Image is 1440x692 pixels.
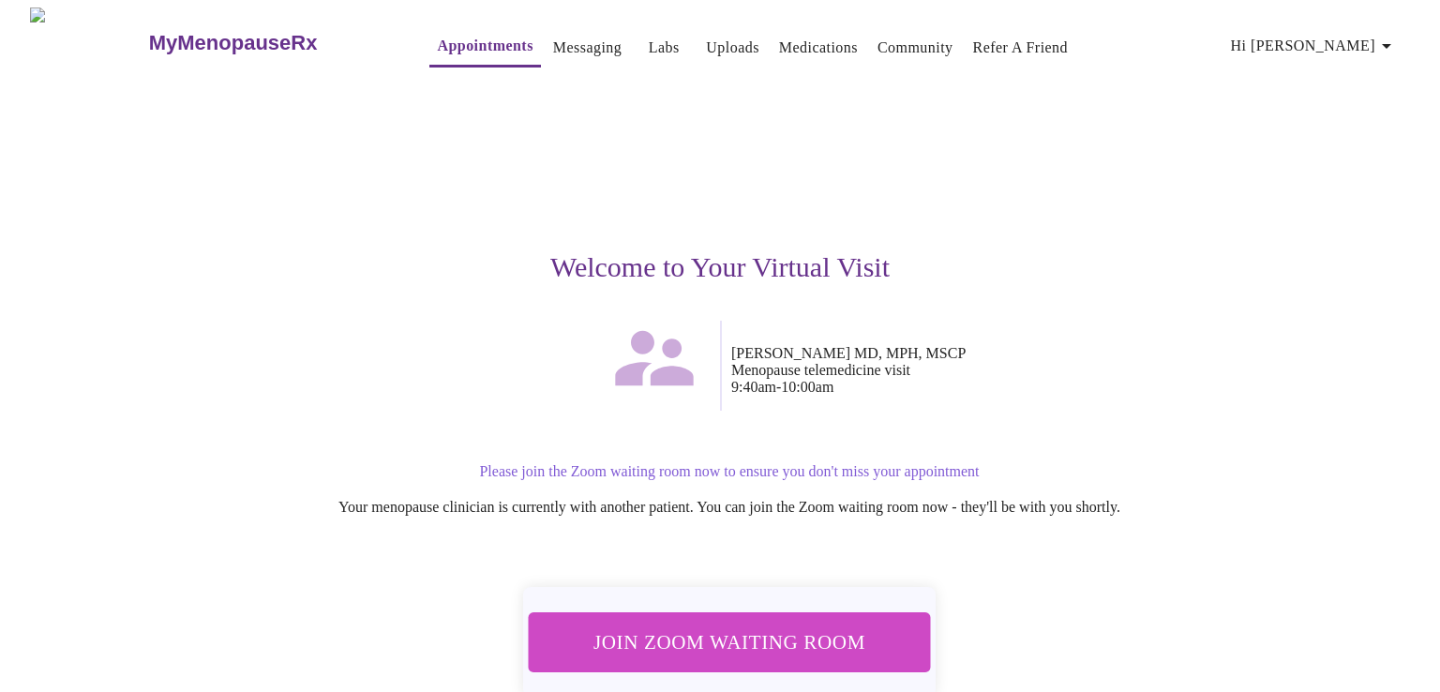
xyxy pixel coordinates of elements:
[966,29,1076,67] button: Refer a Friend
[161,463,1297,480] p: Please join the Zoom waiting room now to ensure you don't miss your appointment
[731,345,1297,396] p: [PERSON_NAME] MD, MPH, MSCP Menopause telemedicine visit 9:40am - 10:00am
[30,8,146,78] img: MyMenopauseRx Logo
[553,35,622,61] a: Messaging
[437,33,532,59] a: Appointments
[772,29,865,67] button: Medications
[779,35,858,61] a: Medications
[161,499,1297,516] p: Your menopause clinician is currently with another patient. You can join the Zoom waiting room no...
[634,29,694,67] button: Labs
[698,29,767,67] button: Uploads
[146,10,392,76] a: MyMenopauseRx
[529,612,931,671] button: Join Zoom Waiting Room
[973,35,1069,61] a: Refer a Friend
[553,624,906,659] span: Join Zoom Waiting Room
[870,29,961,67] button: Community
[649,35,680,61] a: Labs
[1223,27,1405,65] button: Hi [PERSON_NAME]
[149,31,318,55] h3: MyMenopauseRx
[546,29,629,67] button: Messaging
[142,251,1297,283] h3: Welcome to Your Virtual Visit
[706,35,759,61] a: Uploads
[429,27,540,68] button: Appointments
[1231,33,1398,59] span: Hi [PERSON_NAME]
[877,35,953,61] a: Community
